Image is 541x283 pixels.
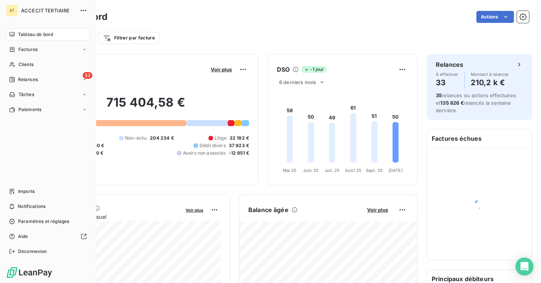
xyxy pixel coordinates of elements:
span: 37 923 € [229,142,249,149]
span: Tableau de bord [18,31,53,38]
span: Non-échu [125,135,147,141]
span: Imports [18,188,35,195]
div: AT [6,5,18,17]
span: Voir plus [186,208,203,213]
h4: 33 [436,77,458,89]
span: Paiements [18,106,41,113]
span: Litige [215,135,227,141]
tspan: [DATE] [388,168,403,173]
span: Paramètres et réglages [18,218,69,225]
span: -1 jour [302,66,326,73]
span: Montant à relancer [471,72,509,77]
span: 204 234 € [150,135,174,141]
span: Relances [18,76,38,83]
button: Voir plus [183,206,206,213]
span: 135 826 € [440,100,464,106]
span: À effectuer [436,72,458,77]
span: 6 derniers mois [279,79,316,85]
span: Voir plus [211,66,232,72]
h6: Relances [436,60,463,69]
button: Voir plus [209,66,234,73]
span: Voir plus [367,207,388,213]
span: Aide [18,233,28,240]
a: Aide [6,230,90,242]
button: Voir plus [365,206,390,213]
span: ACCECIT TERTIAIRE [21,8,75,14]
span: Tâches [18,91,34,98]
span: Factures [18,46,38,53]
span: 35 [436,92,442,98]
tspan: Mai 25 [283,168,297,173]
span: 32 192 € [230,135,249,141]
span: Notifications [18,203,45,210]
span: relances ou actions effectuées et relancés la semaine dernière. [436,92,516,113]
button: Actions [476,11,514,23]
tspan: Juil. 25 [325,168,340,173]
div: Open Intercom Messenger [515,257,533,275]
h4: 210,2 k € [471,77,509,89]
span: Clients [18,61,33,68]
h6: DSO [277,65,290,74]
span: Débit divers [199,142,226,149]
tspan: Juin 25 [303,168,319,173]
tspan: Sept. 25 [366,168,383,173]
span: Avoirs non associés [183,150,226,157]
button: Filtrer par facture [98,32,160,44]
span: Déconnexion [18,248,47,255]
img: Logo LeanPay [6,266,53,278]
span: 33 [83,72,92,79]
h6: Factures échues [427,129,532,148]
tspan: Août 25 [345,168,361,173]
h2: 715 404,58 € [42,95,249,117]
span: -12 951 € [229,150,249,157]
h6: Balance âgée [248,205,289,214]
span: Chiffre d'affaires mensuel [42,213,180,221]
